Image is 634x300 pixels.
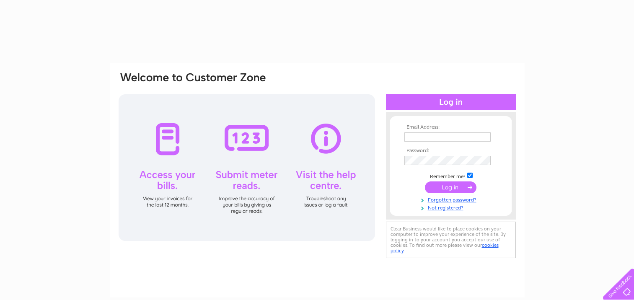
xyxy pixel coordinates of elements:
[404,195,499,203] a: Forgotten password?
[404,203,499,211] a: Not registered?
[402,171,499,180] td: Remember me?
[386,222,516,258] div: Clear Business would like to place cookies on your computer to improve your experience of the sit...
[402,148,499,154] th: Password:
[391,242,499,253] a: cookies policy
[402,124,499,130] th: Email Address:
[425,181,476,193] input: Submit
